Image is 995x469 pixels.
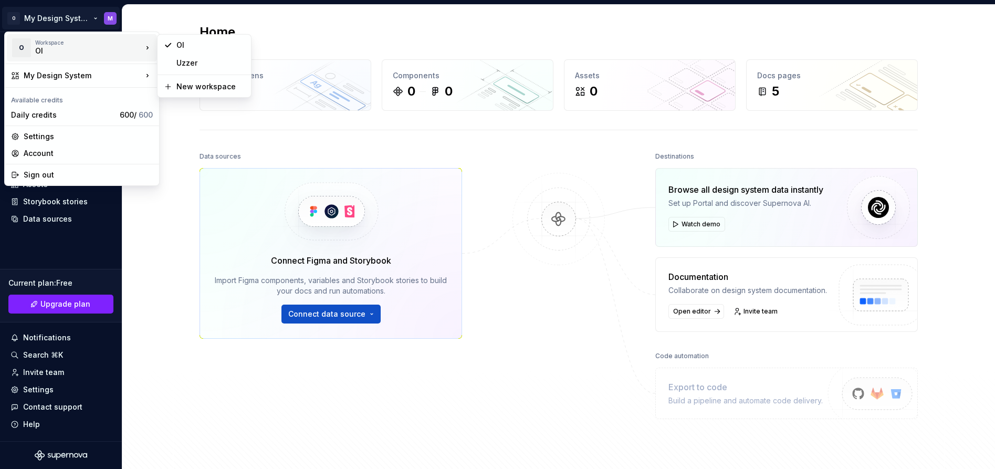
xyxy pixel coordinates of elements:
div: OI [35,46,124,56]
div: Account [24,148,153,159]
div: Sign out [24,170,153,180]
div: Available credits [7,90,157,107]
div: O [12,38,31,57]
div: OI [176,40,245,50]
div: Daily credits [11,110,116,120]
div: Workspace [35,39,142,46]
div: New workspace [176,81,245,92]
div: Uzzer [176,58,245,68]
span: 600 [139,110,153,119]
span: 600 / [120,110,153,119]
div: Settings [24,131,153,142]
div: My Design System [24,70,142,81]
